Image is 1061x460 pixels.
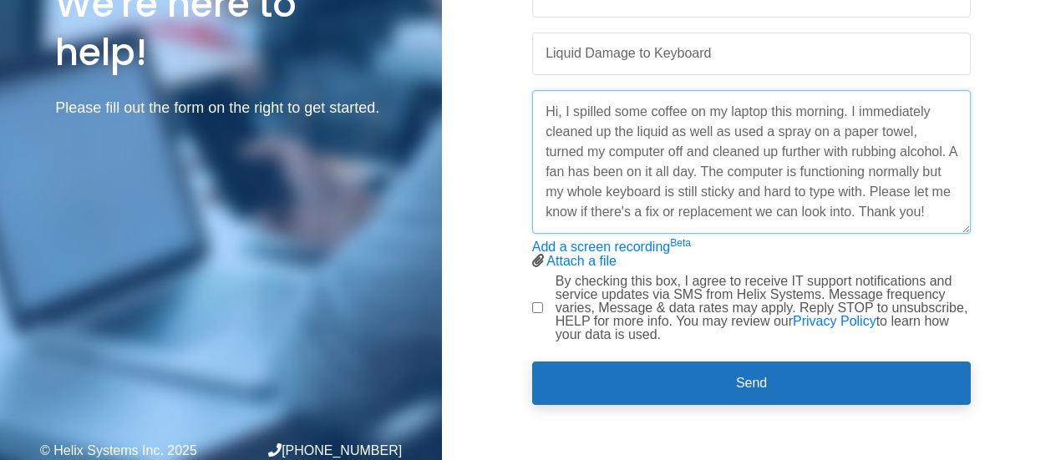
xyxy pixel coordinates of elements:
[532,361,972,405] button: Send
[221,443,403,457] div: [PHONE_NUMBER]
[55,96,387,120] p: Please fill out the form on the right to get started.
[670,237,691,249] sup: Beta
[546,254,617,268] a: Attach a file
[532,240,691,254] a: Add a screen recordingBeta
[793,314,876,328] a: Privacy Policy
[556,275,972,341] label: By checking this box, I agree to receive IT support notifications and service updates via SMS fro...
[40,444,221,457] div: © Helix Systems Inc. 2025
[532,33,972,76] input: Subject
